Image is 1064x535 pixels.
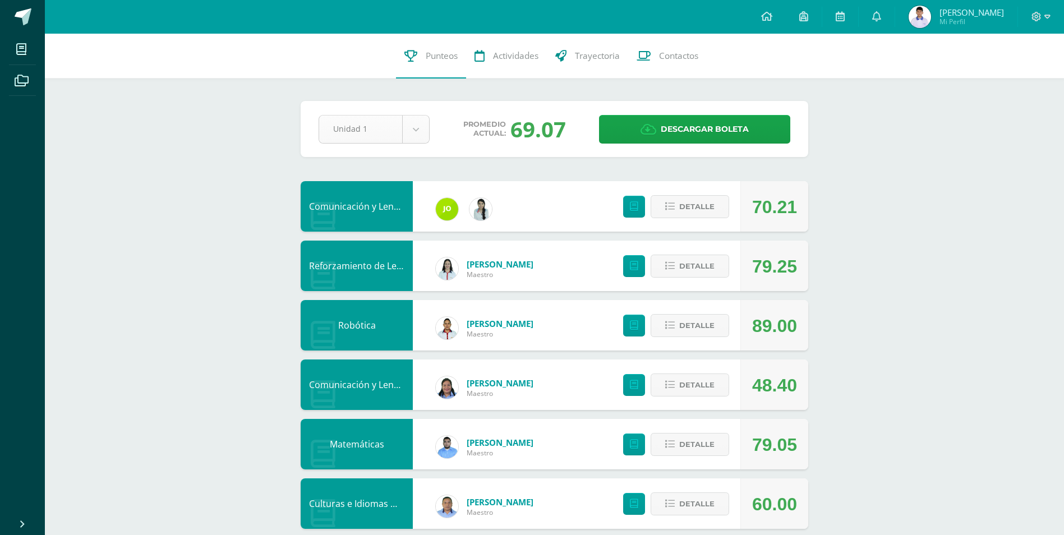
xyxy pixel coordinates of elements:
span: Maestro [467,389,533,398]
a: [PERSON_NAME] [467,318,533,329]
span: Descargar boleta [661,116,749,143]
img: 58211983430390fd978f7a65ba7f1128.png [436,495,458,518]
div: Reforzamiento de Lectura [301,241,413,291]
span: Maestro [467,270,533,279]
span: Maestro [467,448,533,458]
span: Actividades [493,50,538,62]
span: [PERSON_NAME] [939,7,1004,18]
a: [PERSON_NAME] [467,496,533,508]
div: 70.21 [752,182,797,232]
div: 79.25 [752,241,797,292]
a: [PERSON_NAME] [467,377,533,389]
div: 60.00 [752,479,797,529]
img: 8a517a26fde2b7d9032ce51f9264dd8d.png [436,376,458,399]
a: [PERSON_NAME] [467,259,533,270]
a: Contactos [628,34,707,79]
img: 2c9694ff7bfac5f5943f65b81010a575.png [436,317,458,339]
a: Trayectoria [547,34,628,79]
a: Descargar boleta [599,115,790,144]
img: a2a68af206104431f9ff9193871d4f52.png [436,257,458,280]
span: Detalle [679,434,715,455]
span: Detalle [679,256,715,276]
img: 937d777aa527c70189f9fb3facc5f1f6.png [469,198,492,220]
span: Maestro [467,508,533,517]
button: Detalle [651,492,729,515]
span: Maestro [467,329,533,339]
span: Mi Perfil [939,17,1004,26]
button: Detalle [651,195,729,218]
div: 89.00 [752,301,797,351]
a: Unidad 1 [319,116,429,143]
button: Detalle [651,314,729,337]
button: Detalle [651,433,729,456]
span: Trayectoria [575,50,620,62]
span: Detalle [679,315,715,336]
div: Culturas e Idiomas Mayas Garífuna o Xinca [301,478,413,529]
span: Contactos [659,50,698,62]
div: Robótica [301,300,413,350]
img: 79eb5cb28572fb7ebe1e28c28929b0fa.png [436,198,458,220]
button: Detalle [651,255,729,278]
span: Detalle [679,375,715,395]
span: Unidad 1 [333,116,388,142]
div: 69.07 [510,114,566,144]
div: 48.40 [752,360,797,411]
a: Punteos [396,34,466,79]
div: Comunicación y Lenguaje Idioma Español [301,359,413,410]
div: 79.05 [752,419,797,470]
div: Comunicación y Lenguaje, Idioma Extranjero [301,181,413,232]
span: Punteos [426,50,458,62]
div: Matemáticas [301,419,413,469]
img: 54ea75c2c4af8710d6093b43030d56ea.png [436,436,458,458]
span: Detalle [679,196,715,217]
span: Promedio actual: [463,120,506,138]
a: Actividades [466,34,547,79]
img: ee48be0ea3c54553fe66209c3883ed6b.png [909,6,931,28]
a: [PERSON_NAME] [467,437,533,448]
span: Detalle [679,494,715,514]
button: Detalle [651,373,729,396]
